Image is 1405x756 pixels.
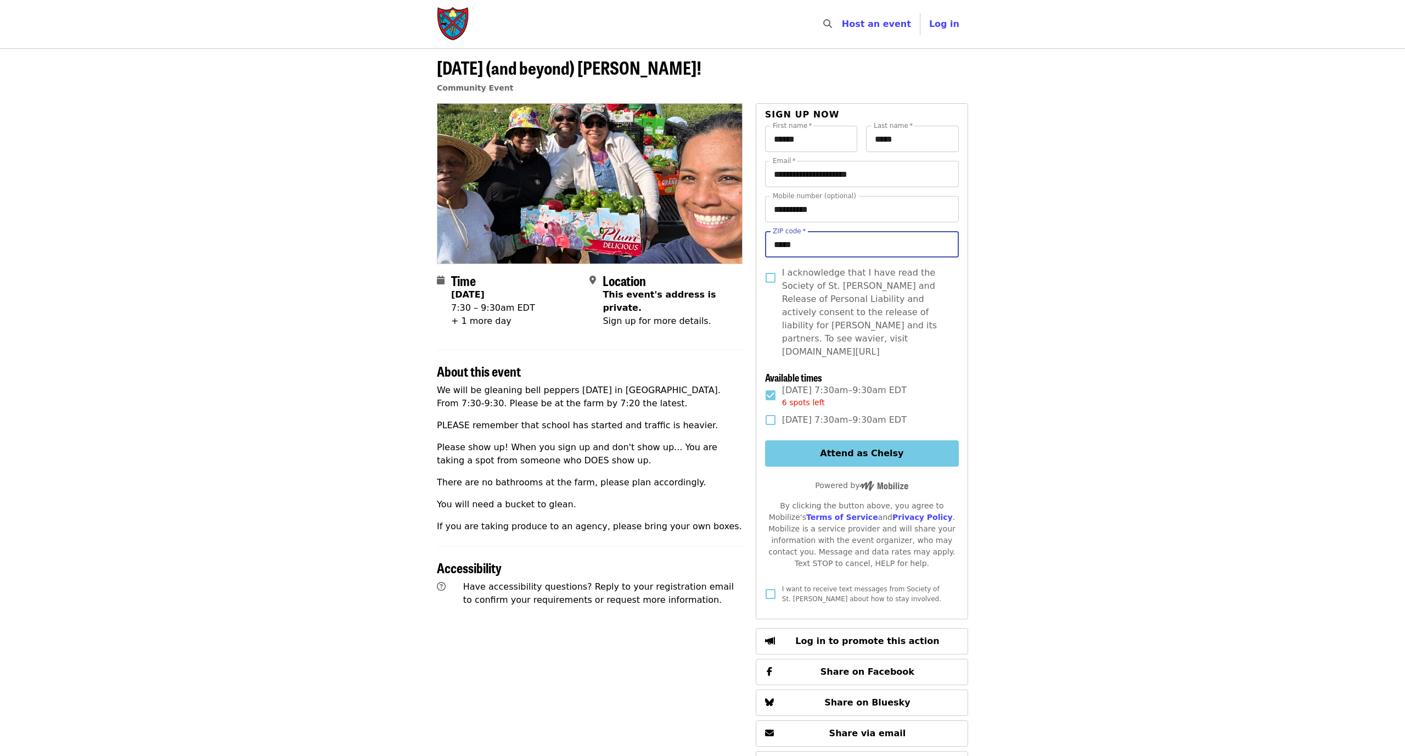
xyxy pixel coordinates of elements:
[451,271,476,290] span: Time
[437,581,446,592] i: question-circle icon
[773,193,856,199] label: Mobile number (optional)
[437,558,502,577] span: Accessibility
[451,289,485,300] strong: [DATE]
[451,301,535,315] div: 7:30 – 9:30am EDT
[603,271,646,290] span: Location
[782,413,907,427] span: [DATE] 7:30am–9:30am EDT
[806,513,878,522] a: Terms of Service
[829,728,906,738] span: Share via email
[756,720,968,747] button: Share via email
[859,481,908,491] img: Powered by Mobilize
[463,581,734,605] span: Have accessibility questions? Reply to your registration email to confirm your requirements or re...
[892,513,953,522] a: Privacy Policy
[866,126,959,152] input: Last name
[437,104,742,263] img: Labor Day (and beyond) Peppers! organized by Society of St. Andrew
[437,498,743,511] p: You will need a bucket to glean.
[782,266,950,359] span: I acknowledge that I have read the Society of St. [PERSON_NAME] and Release of Personal Liability...
[437,419,743,432] p: PLEASE remember that school has started and traffic is heavier.
[782,585,941,603] span: I want to receive text messages from Society of St. [PERSON_NAME] about how to stay involved.
[437,441,743,467] p: Please show up! When you sign up and don't show up... You are taking a spot from someone who DOES...
[782,398,825,407] span: 6 spots left
[765,161,959,187] input: Email
[820,667,914,677] span: Share on Facebook
[765,196,959,222] input: Mobile number (optional)
[437,54,701,80] span: [DATE] (and beyond) [PERSON_NAME]!
[773,122,812,129] label: First name
[782,384,907,408] span: [DATE] 7:30am–9:30am EDT
[929,19,959,29] span: Log in
[437,275,445,285] i: calendar icon
[437,361,521,380] span: About this event
[765,370,822,384] span: Available times
[795,636,939,646] span: Log in to promote this action
[773,158,796,164] label: Email
[437,520,743,533] p: If you are taking produce to an agency, please bring your own boxes.
[765,500,959,569] div: By clicking the button above, you agree to Mobilize's and . Mobilize is a service provider and wi...
[437,476,743,489] p: There are no bathrooms at the farm, please plan accordingly.
[437,7,470,42] img: Society of St. Andrew - Home
[839,11,847,37] input: Search
[765,440,959,467] button: Attend as Chelsy
[451,315,535,328] div: + 1 more day
[603,289,716,313] span: This event's address is private.
[603,316,711,326] span: Sign up for more details.
[824,697,911,708] span: Share on Bluesky
[815,481,908,490] span: Powered by
[765,126,858,152] input: First name
[756,690,968,716] button: Share on Bluesky
[589,275,596,285] i: map-marker-alt icon
[765,231,959,257] input: ZIP code
[920,13,968,35] button: Log in
[437,384,743,410] p: We will be gleaning bell peppers [DATE] in [GEOGRAPHIC_DATA]. From 7:30-9:30. Please be at the fa...
[765,109,840,120] span: Sign up now
[437,83,513,92] a: Community Event
[842,19,911,29] a: Host an event
[773,228,806,234] label: ZIP code
[756,628,968,654] button: Log in to promote this action
[756,659,968,685] button: Share on Facebook
[823,19,832,29] i: search icon
[874,122,913,129] label: Last name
